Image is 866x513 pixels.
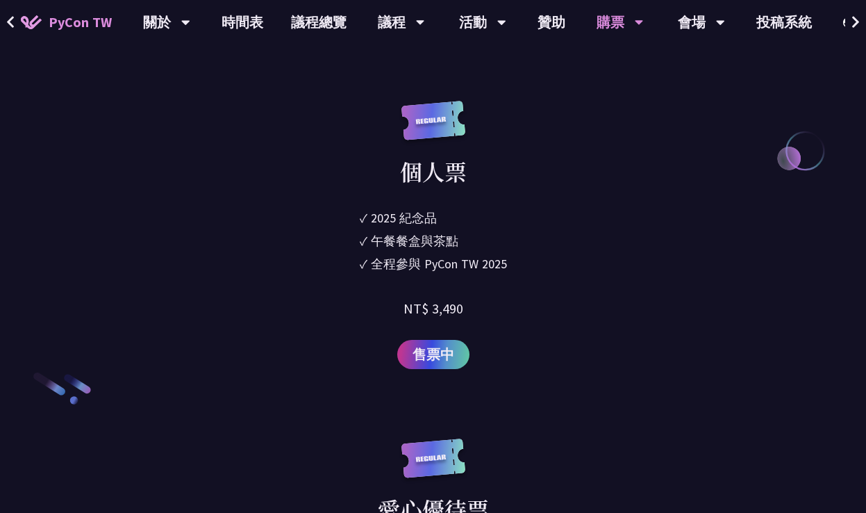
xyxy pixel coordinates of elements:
[360,209,507,227] li: ✓
[360,231,507,250] li: ✓
[21,15,42,29] img: Home icon of PyCon TW 2025
[403,298,463,319] div: NT$ 3,490
[399,101,468,154] img: regular.8f272d9.svg
[400,154,467,188] div: 個人票
[397,340,469,369] a: 售票中
[413,344,454,365] span: 售票中
[360,254,507,273] li: ✓
[371,209,437,227] div: 2025 紀念品
[399,439,468,492] img: regular.8f272d9.svg
[7,5,126,40] a: PyCon TW
[371,231,458,250] div: 午餐餐盒與茶點
[843,17,857,28] img: Locale Icon
[371,254,507,273] div: 全程參與 PyCon TW 2025
[49,12,112,33] span: PyCon TW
